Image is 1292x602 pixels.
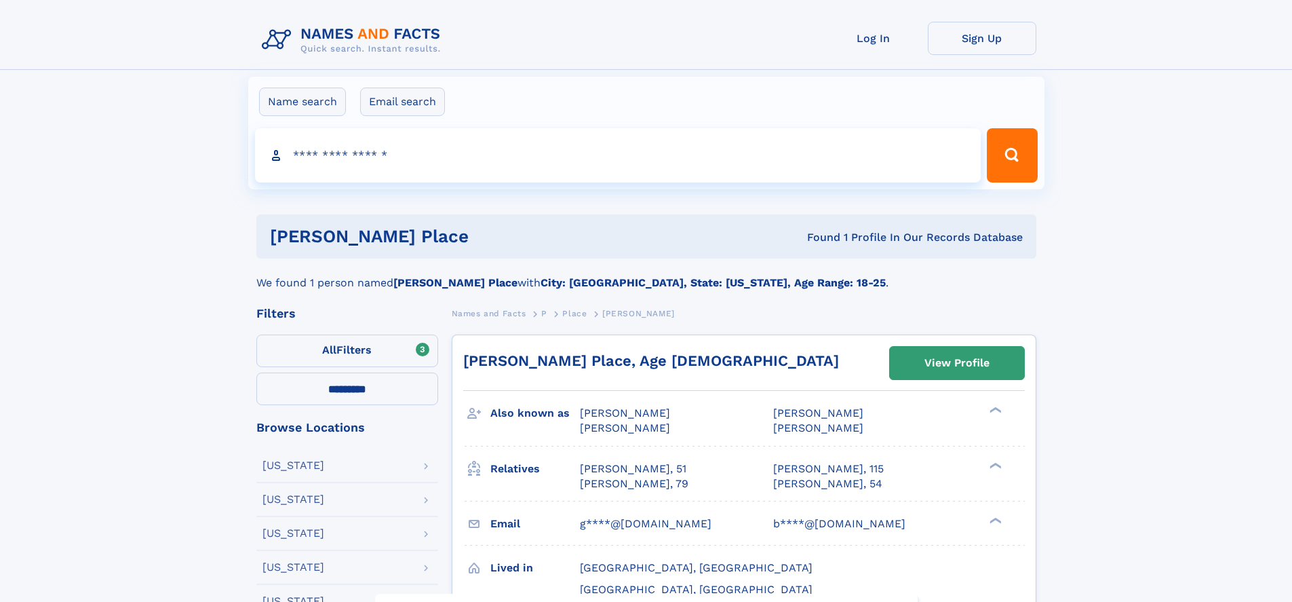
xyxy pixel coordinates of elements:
[580,407,670,419] span: [PERSON_NAME]
[463,352,839,369] a: [PERSON_NAME] Place, Age [DEMOGRAPHIC_DATA]
[986,406,1002,415] div: ❯
[773,421,863,434] span: [PERSON_NAME]
[987,128,1037,183] button: Search Button
[490,457,580,481] h3: Relatives
[256,421,438,434] div: Browse Locations
[256,335,438,367] label: Filters
[773,476,882,491] a: [PERSON_NAME], 54
[256,259,1036,291] div: We found 1 person named with .
[773,462,884,476] a: [PERSON_NAME], 115
[262,528,324,539] div: [US_STATE]
[541,309,547,318] span: P
[924,347,990,379] div: View Profile
[562,305,587,322] a: Place
[602,309,675,318] span: [PERSON_NAME]
[541,305,547,322] a: P
[262,562,324,573] div: [US_STATE]
[638,230,1023,245] div: Found 1 Profile In Our Records Database
[270,228,638,245] h1: [PERSON_NAME] Place
[986,461,1002,470] div: ❯
[255,128,981,183] input: search input
[259,88,346,116] label: Name search
[452,305,526,322] a: Names and Facts
[928,22,1036,55] a: Sign Up
[580,421,670,434] span: [PERSON_NAME]
[322,343,336,356] span: All
[360,88,445,116] label: Email search
[580,462,686,476] a: [PERSON_NAME], 51
[773,407,863,419] span: [PERSON_NAME]
[562,309,587,318] span: Place
[986,516,1002,525] div: ❯
[580,476,688,491] a: [PERSON_NAME], 79
[819,22,928,55] a: Log In
[580,583,813,596] span: [GEOGRAPHIC_DATA], [GEOGRAPHIC_DATA]
[256,22,452,58] img: Logo Names and Facts
[890,347,1024,379] a: View Profile
[490,402,580,425] h3: Also known as
[256,307,438,320] div: Filters
[580,561,813,574] span: [GEOGRAPHIC_DATA], [GEOGRAPHIC_DATA]
[262,460,324,471] div: [US_STATE]
[541,276,886,289] b: City: [GEOGRAPHIC_DATA], State: [US_STATE], Age Range: 18-25
[490,557,580,580] h3: Lived in
[490,512,580,535] h3: Email
[262,494,324,505] div: [US_STATE]
[393,276,517,289] b: [PERSON_NAME] Place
